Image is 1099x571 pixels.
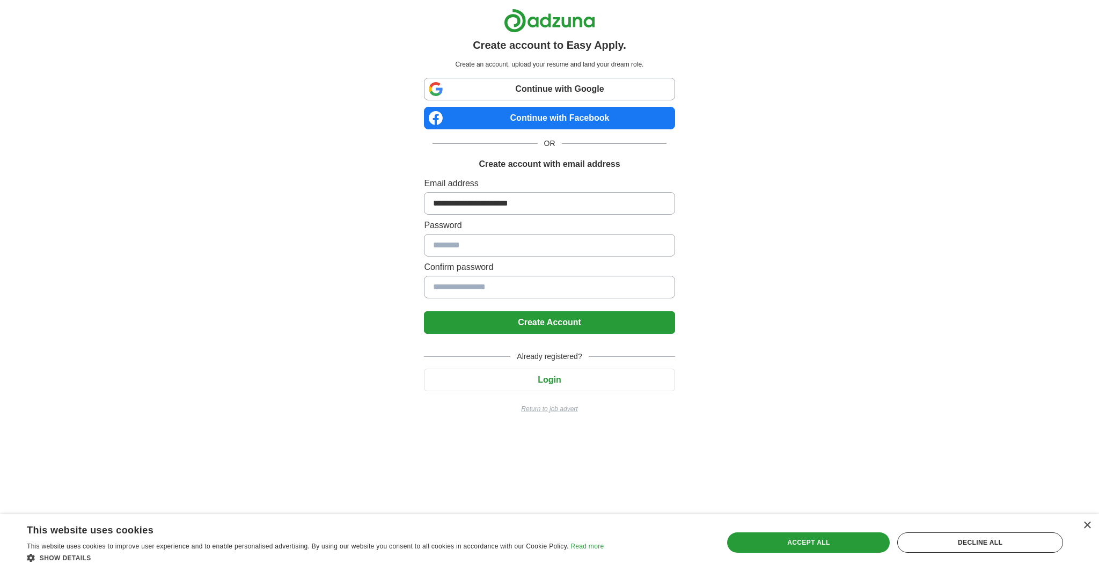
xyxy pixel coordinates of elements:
span: OR [538,138,562,149]
span: Already registered? [510,351,588,362]
img: Adzuna logo [504,9,595,33]
a: Continue with Google [424,78,675,100]
a: Continue with Facebook [424,107,675,129]
h1: Create account with email address [479,158,620,171]
div: Show details [27,552,604,563]
label: Confirm password [424,261,675,274]
span: This website uses cookies to improve user experience and to enable personalised advertising. By u... [27,543,569,550]
div: Decline all [897,532,1063,553]
div: Close [1083,522,1091,530]
h1: Create account to Easy Apply. [473,37,626,53]
div: Accept all [727,532,890,553]
label: Email address [424,177,675,190]
button: Login [424,369,675,391]
div: This website uses cookies [27,521,577,537]
a: Read more, opens a new window [570,543,604,550]
span: Show details [40,554,91,562]
button: Create Account [424,311,675,334]
a: Return to job advert [424,404,675,414]
a: Login [424,375,675,384]
label: Password [424,219,675,232]
p: Create an account, upload your resume and land your dream role. [426,60,672,69]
